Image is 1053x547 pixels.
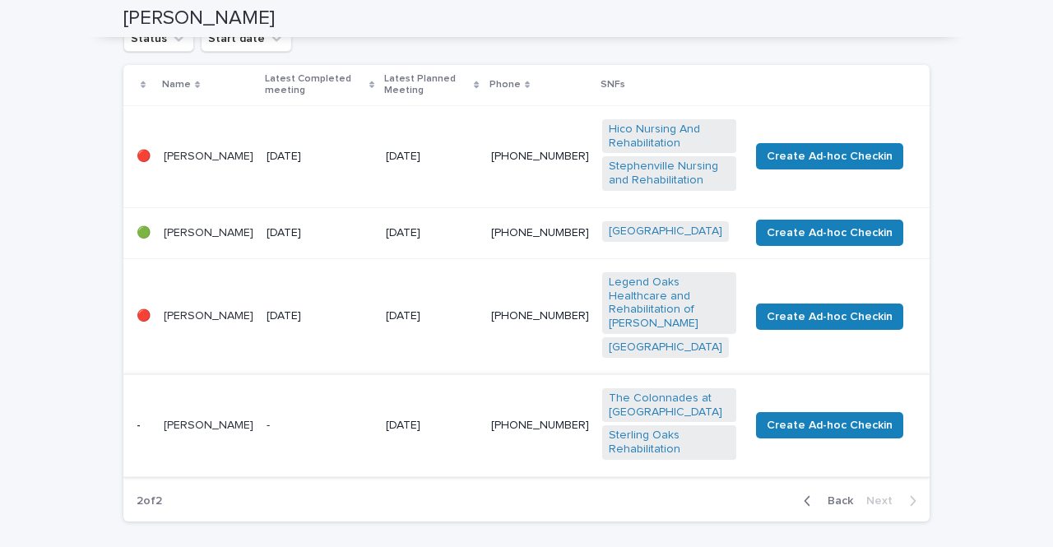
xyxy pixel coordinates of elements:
a: Sterling Oaks Rehabilitation [609,429,730,457]
button: Start date [201,25,292,52]
p: SNFs [601,76,625,94]
p: [DATE] [267,309,373,323]
tr: 🔴[PERSON_NAME][DATE][DATE][PHONE_NUMBER]Hico Nursing And Rehabilitation Stephenville Nursing and ... [123,105,930,207]
p: [PERSON_NAME] [164,419,253,433]
span: Create Ad-hoc Checkin [767,308,893,325]
p: - [137,419,151,433]
tr: 🟢[PERSON_NAME][DATE][DATE][PHONE_NUMBER]‬[GEOGRAPHIC_DATA] Create Ad-hoc Checkin [123,207,930,258]
h2: [PERSON_NAME] [123,7,275,30]
p: [DATE] [386,226,477,240]
p: 🔴 [137,150,151,164]
a: [PHONE_NUMBER] [491,310,589,322]
a: [GEOGRAPHIC_DATA] [609,225,722,239]
button: Status [123,25,194,52]
p: Latest Completed meeting [265,70,365,100]
a: Hico Nursing And Rehabilitation [609,123,730,151]
p: [PERSON_NAME] [164,150,253,164]
span: Create Ad-hoc Checkin [767,148,893,165]
button: Back [791,494,860,508]
a: [PHONE_NUMBER]‬ [491,227,589,239]
a: [GEOGRAPHIC_DATA] [609,341,722,355]
p: [PERSON_NAME] [164,226,253,240]
tr: 🔴[PERSON_NAME][DATE][DATE][PHONE_NUMBER]Legend Oaks Healthcare and Rehabilitation of [PERSON_NAME... [123,258,930,374]
p: [DATE] [267,226,373,240]
a: [PHONE_NUMBER] [491,420,589,431]
a: [PHONE_NUMBER] [491,151,589,162]
p: Phone [489,76,521,94]
p: Latest Planned Meeting [384,70,470,100]
button: Create Ad-hoc Checkin [756,220,903,246]
button: Create Ad-hoc Checkin [756,143,903,169]
a: Stephenville Nursing and Rehabilitation [609,160,730,188]
button: Next [860,494,930,508]
button: Create Ad-hoc Checkin [756,412,903,438]
p: Name [162,76,191,94]
p: [DATE] [267,150,373,164]
span: Create Ad-hoc Checkin [767,225,893,241]
a: The Colonnades at [GEOGRAPHIC_DATA] [609,392,730,420]
a: Legend Oaks Healthcare and Rehabilitation of [PERSON_NAME] [609,276,730,331]
p: [PERSON_NAME] [164,309,253,323]
span: Next [866,495,902,507]
span: Back [818,495,853,507]
p: [DATE] [386,419,477,433]
p: 2 of 2 [123,481,175,522]
tr: -[PERSON_NAME]-[DATE][PHONE_NUMBER]The Colonnades at [GEOGRAPHIC_DATA] Sterling Oaks Rehabilitati... [123,374,930,476]
button: Create Ad-hoc Checkin [756,304,903,330]
p: [DATE] [386,150,477,164]
p: 🟢 [137,226,151,240]
span: Create Ad-hoc Checkin [767,417,893,433]
p: - [267,419,373,433]
p: [DATE] [386,309,477,323]
p: 🔴 [137,309,151,323]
